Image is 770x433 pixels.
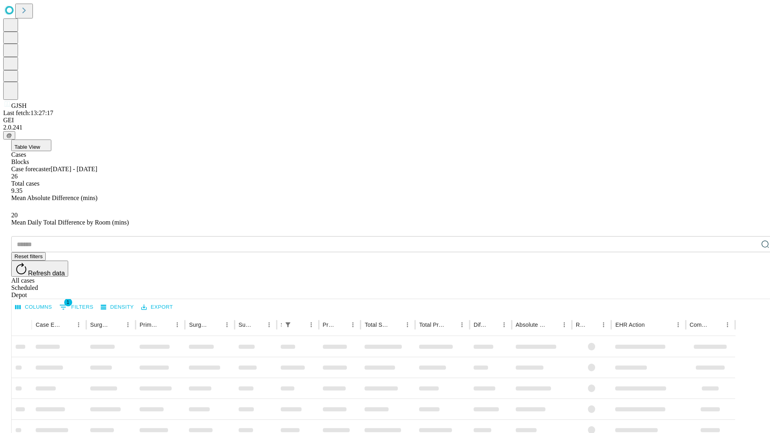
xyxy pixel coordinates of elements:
span: 9.35 [11,187,22,194]
button: Menu [172,319,183,330]
button: Sort [646,319,657,330]
span: [DATE] - [DATE] [51,166,97,172]
div: Surgery Name [189,322,209,328]
button: Menu [221,319,233,330]
div: Comments [690,322,710,328]
button: Sort [111,319,122,330]
div: Absolute Difference [516,322,547,328]
div: Total Scheduled Duration [365,322,390,328]
button: Menu [598,319,609,330]
button: Menu [402,319,413,330]
div: EHR Action [615,322,644,328]
div: Surgeon Name [90,322,110,328]
button: Sort [547,319,559,330]
button: Menu [347,319,359,330]
span: Mean Absolute Difference (mins) [11,194,97,201]
button: Sort [252,319,263,330]
span: GJSH [11,102,26,109]
div: Case Epic Id [36,322,61,328]
span: Reset filters [14,253,43,259]
div: Surgery Date [239,322,251,328]
div: Predicted In Room Duration [323,322,336,328]
span: Total cases [11,180,39,187]
button: Export [139,301,175,314]
span: Last fetch: 13:27:17 [3,109,53,116]
button: Sort [160,319,172,330]
button: Show filters [57,301,95,314]
span: 26 [11,173,18,180]
div: 1 active filter [282,319,294,330]
button: Sort [210,319,221,330]
span: Case forecaster [11,166,51,172]
button: Refresh data [11,261,68,277]
button: Menu [673,319,684,330]
button: Menu [263,319,275,330]
button: Density [99,301,136,314]
button: Sort [336,319,347,330]
button: Menu [498,319,510,330]
span: Mean Daily Total Difference by Room (mins) [11,219,129,226]
div: 2.0.241 [3,124,767,131]
div: Difference [474,322,486,328]
div: Total Predicted Duration [419,322,444,328]
button: Menu [306,319,317,330]
button: Menu [122,319,134,330]
span: 20 [11,212,18,219]
button: Sort [62,319,73,330]
button: Menu [73,319,84,330]
button: Menu [456,319,468,330]
button: Sort [711,319,722,330]
div: GEI [3,117,767,124]
button: Table View [11,140,51,151]
button: Sort [294,319,306,330]
button: Sort [445,319,456,330]
button: @ [3,131,15,140]
span: Refresh data [28,270,65,277]
div: Primary Service [140,322,160,328]
button: Show filters [282,319,294,330]
span: @ [6,132,12,138]
button: Select columns [13,301,54,314]
button: Menu [722,319,733,330]
button: Menu [559,319,570,330]
button: Sort [487,319,498,330]
span: Table View [14,144,40,150]
button: Sort [391,319,402,330]
span: 1 [64,298,72,306]
button: Reset filters [11,252,46,261]
button: Sort [587,319,598,330]
div: Resolved in EHR [576,322,586,328]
